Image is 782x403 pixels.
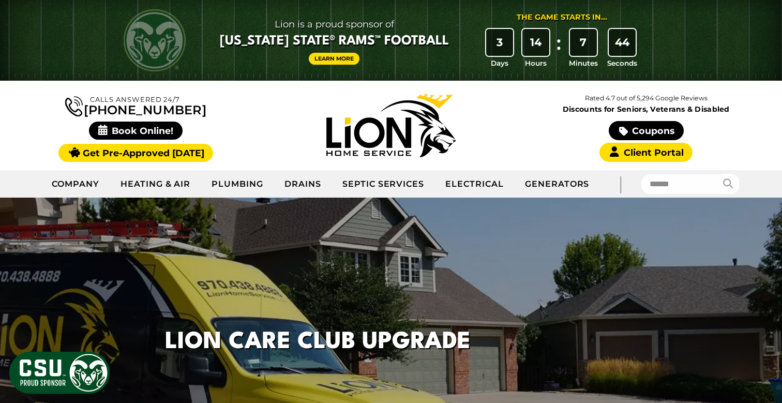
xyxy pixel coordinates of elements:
img: CSU Rams logo [124,9,186,71]
a: Electrical [435,171,515,197]
div: 7 [570,29,597,56]
span: Book Online! [89,122,183,140]
a: Learn More [309,53,359,65]
div: 14 [522,29,549,56]
img: CSU Sponsor Badge [8,350,111,395]
a: Drains [274,171,332,197]
div: The Game Starts in... [517,12,607,23]
div: : [554,29,564,69]
span: Discounts for Seniors, Veterans & Disabled [521,106,772,113]
span: Days [491,58,508,68]
a: Coupons [609,121,683,140]
span: Seconds [607,58,637,68]
a: Client Portal [599,143,693,162]
span: Lion is a proud sponsor of [220,16,449,33]
a: Plumbing [201,171,274,197]
p: Rated 4.7 out of 5,294 Google Reviews [519,93,774,104]
div: 3 [486,29,513,56]
div: | [599,170,641,198]
a: Generators [515,171,600,197]
span: Minutes [569,58,598,68]
span: [US_STATE] State® Rams™ Football [220,33,449,50]
h1: Lion Care Club Upgrade [165,325,471,360]
span: Hours [525,58,547,68]
a: Get Pre-Approved [DATE] [58,144,213,162]
img: Lion Home Service [326,94,456,157]
a: Company [41,171,110,197]
div: 44 [609,29,636,56]
a: Septic Services [332,171,435,197]
a: [PHONE_NUMBER] [65,94,206,116]
a: Heating & Air [110,171,201,197]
